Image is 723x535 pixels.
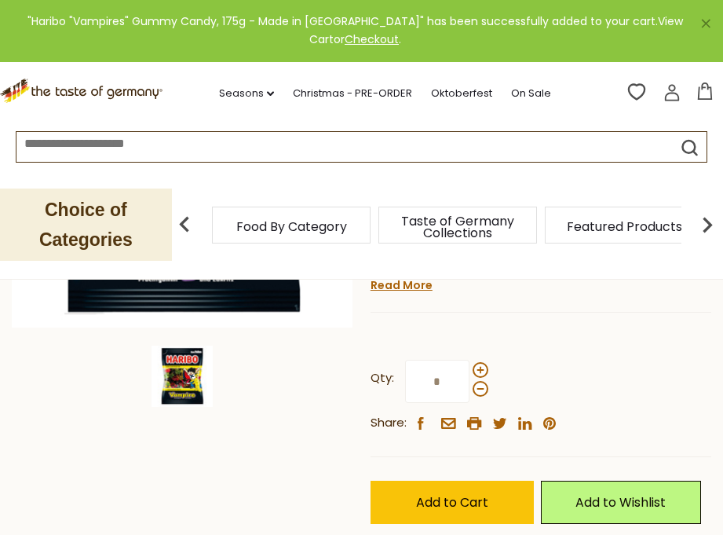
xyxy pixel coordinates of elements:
[13,13,698,49] div: "Haribo "Vampires" Gummy Candy, 175g - Made in [GEOGRAPHIC_DATA]" has been successfully added to ...
[371,481,534,524] button: Add to Cart
[169,209,200,240] img: previous arrow
[219,85,274,102] a: Seasons
[371,277,433,293] a: Read More
[692,209,723,240] img: next arrow
[152,346,213,407] img: Haribo "Vampires" Gummy Candy, 175g - Made in Germany
[345,31,399,47] a: Checkout
[293,85,412,102] a: Christmas - PRE-ORDER
[395,215,520,239] a: Taste of Germany Collections
[701,19,710,28] a: ×
[416,493,488,511] span: Add to Cart
[371,368,394,388] strong: Qty:
[567,221,682,233] a: Featured Products
[541,481,700,524] a: Add to Wishlist
[236,221,347,233] a: Food By Category
[371,413,407,433] span: Share:
[511,85,551,102] a: On Sale
[405,360,469,403] input: Qty:
[431,85,492,102] a: Oktoberfest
